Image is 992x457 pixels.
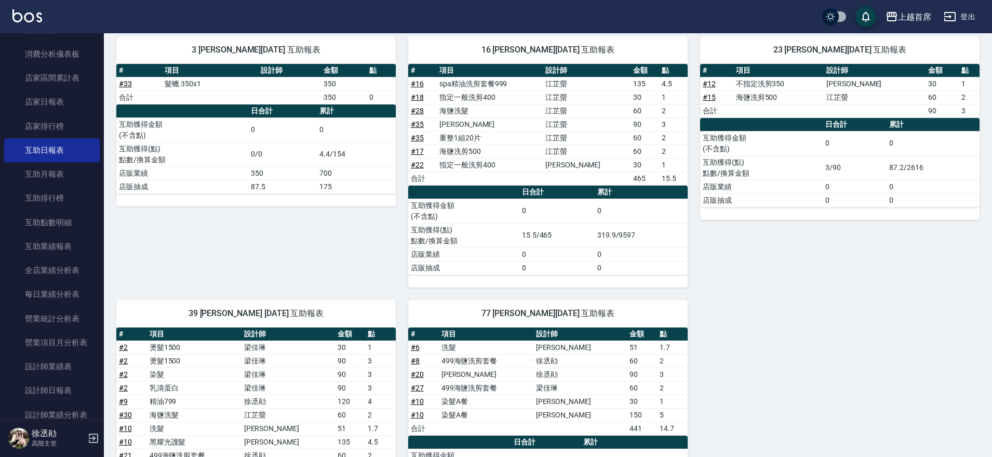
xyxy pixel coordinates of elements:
[321,64,367,77] th: 金額
[248,142,317,166] td: 0/0
[439,354,533,368] td: 499海鹽洗剪套餐
[147,381,242,395] td: 乳清蛋白
[595,247,688,261] td: 0
[533,381,627,395] td: 梁佳琳
[700,104,733,117] td: 合計
[32,428,85,439] h5: 徐丞勛
[855,6,876,27] button: save
[335,368,366,381] td: 90
[408,422,439,435] td: 合計
[823,131,887,155] td: 0
[700,118,980,207] table: a dense table
[408,199,519,223] td: 互助獲得金額 (不含點)
[887,155,980,180] td: 87.2/2616
[519,199,595,223] td: 0
[824,77,926,90] td: [PERSON_NAME]
[4,138,100,162] a: 互助日報表
[411,107,424,115] a: #28
[119,384,128,392] a: #2
[437,158,543,172] td: 指定一般洗剪400
[408,223,519,247] td: 互助獲得(點) 點數/換算金額
[4,162,100,186] a: 互助月報表
[439,395,533,408] td: 染髮A餐
[242,368,335,381] td: 梁佳琳
[824,90,926,104] td: 江芷螢
[926,64,959,77] th: 金額
[657,341,688,354] td: 1.7
[627,354,658,368] td: 60
[408,328,688,436] table: a dense table
[543,117,631,131] td: 江芷螢
[408,186,688,275] table: a dense table
[335,341,366,354] td: 30
[242,395,335,408] td: 徐丞勛
[147,354,242,368] td: 燙髮1500
[926,104,959,117] td: 90
[543,90,631,104] td: 江芷螢
[659,64,688,77] th: 點
[408,261,519,275] td: 店販抽成
[32,439,85,448] p: 高階主管
[439,381,533,395] td: 499海鹽洗剪套餐
[881,6,935,28] button: 上越首席
[940,7,980,27] button: 登出
[659,145,688,158] td: 2
[733,64,824,77] th: 項目
[959,64,980,77] th: 點
[926,90,959,104] td: 60
[700,193,823,207] td: 店販抽成
[116,105,396,194] table: a dense table
[659,131,688,145] td: 2
[4,211,100,234] a: 互助點數明細
[595,261,688,275] td: 0
[116,90,162,104] td: 合計
[437,77,543,90] td: spa精油洗剪套餐999
[898,10,931,23] div: 上越首席
[631,145,659,158] td: 60
[703,93,716,101] a: #15
[511,436,581,449] th: 日合計
[242,354,335,368] td: 梁佳琳
[887,180,980,193] td: 0
[4,186,100,210] a: 互助排行榜
[367,64,396,77] th: 點
[411,161,424,169] a: #22
[162,77,258,90] td: 髮蠟 350x1
[437,64,543,77] th: 項目
[116,64,162,77] th: #
[519,223,595,247] td: 15.5/465
[700,155,823,180] td: 互助獲得(點) 點數/換算金額
[437,104,543,117] td: 海鹽洗髮
[4,307,100,331] a: 營業統計分析表
[116,64,396,105] table: a dense table
[823,193,887,207] td: 0
[12,9,42,22] img: Logo
[317,166,396,180] td: 700
[631,90,659,104] td: 30
[4,258,100,282] a: 全店業績分析表
[129,45,383,55] span: 3 [PERSON_NAME][DATE] 互助報表
[627,395,658,408] td: 30
[533,368,627,381] td: 徐丞勛
[533,408,627,422] td: [PERSON_NAME]
[659,172,688,185] td: 15.5
[887,193,980,207] td: 0
[116,117,248,142] td: 互助獲得金額 (不含點)
[733,90,824,104] td: 海鹽洗剪500
[242,422,335,435] td: [PERSON_NAME]
[4,403,100,427] a: 設計師業績分析表
[147,435,242,449] td: 黑耀光護髮
[4,42,100,66] a: 消費分析儀表板
[367,90,396,104] td: 0
[335,381,366,395] td: 90
[365,381,396,395] td: 3
[408,247,519,261] td: 店販業績
[659,158,688,172] td: 1
[627,422,658,435] td: 441
[365,422,396,435] td: 1.7
[713,45,967,55] span: 23 [PERSON_NAME][DATE] 互助報表
[411,93,424,101] a: #18
[657,354,688,368] td: 2
[248,180,317,193] td: 87.5
[116,166,248,180] td: 店販業績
